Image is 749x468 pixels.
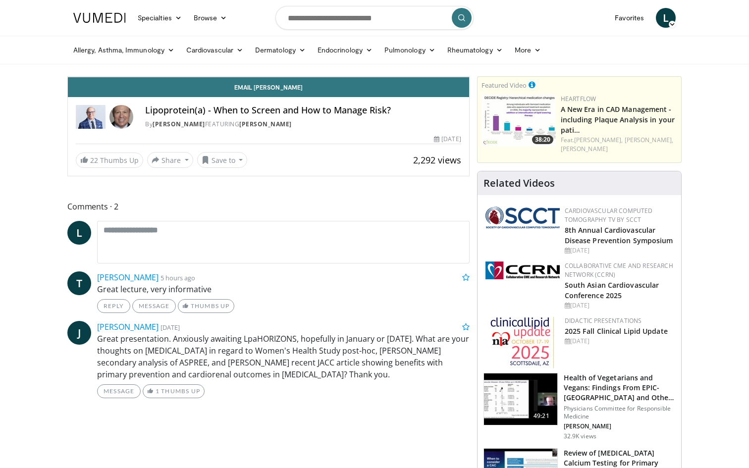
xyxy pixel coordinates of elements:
a: South Asian Cardiovascular Conference 2025 [565,280,659,300]
h4: Related Videos [483,177,555,189]
a: [PERSON_NAME], [625,136,673,144]
a: [PERSON_NAME] [97,272,159,283]
a: 2025 Fall Clinical Lipid Update [565,326,668,336]
p: Great presentation. Anxiously awaiting LpaHORIZONS, hopefully in January or [DATE]. What are your... [97,333,470,380]
div: [DATE] [565,246,673,255]
div: [DATE] [565,337,673,346]
a: [PERSON_NAME], [574,136,623,144]
a: A New Era in CAD Management - including Plaque Analysis in your pati… [561,104,675,135]
div: Feat. [561,136,677,154]
a: [PERSON_NAME] [239,120,292,128]
img: Dr. Robert S. Rosenson [76,105,106,129]
a: [PERSON_NAME] [153,120,205,128]
a: Favorites [609,8,650,28]
span: 49:21 [530,411,553,421]
span: 22 [90,156,98,165]
a: Cardiovascular [180,40,249,60]
a: Browse [188,8,233,28]
small: [DATE] [160,323,180,332]
div: By FEATURING [145,120,461,129]
a: Thumbs Up [178,299,234,313]
a: Reply [97,299,130,313]
a: Dermatology [249,40,312,60]
a: Email [PERSON_NAME] [68,77,469,97]
a: 8th Annual Cardiovascular Disease Prevention Symposium [565,225,673,245]
small: Featured Video [481,81,527,90]
input: Search topics, interventions [275,6,474,30]
a: More [509,40,547,60]
a: Cardiovascular Computed Tomography TV by SCCT [565,207,653,224]
h4: Lipoprotein(a) - When to Screen and How to Manage Risk? [145,105,461,116]
a: [PERSON_NAME] [97,321,159,332]
p: Physicians Committee for Responsible Medicine [564,405,675,420]
span: 38:20 [532,135,553,144]
a: Allergy, Asthma, Immunology [67,40,180,60]
img: VuMedi Logo [73,13,126,23]
a: Message [132,299,176,313]
p: 32.9K views [564,432,596,440]
button: Save to [197,152,248,168]
a: Pulmonology [378,40,441,60]
p: [PERSON_NAME] [564,422,675,430]
a: Collaborative CME and Research Network (CCRN) [565,261,673,279]
small: 5 hours ago [160,273,195,282]
a: 38:20 [481,95,556,147]
a: Endocrinology [312,40,378,60]
img: 606f2b51-b844-428b-aa21-8c0c72d5a896.150x105_q85_crop-smart_upscale.jpg [484,373,557,425]
img: Avatar [109,105,133,129]
a: L [67,221,91,245]
a: 49:21 Health of Vegetarians and Vegans: Findings From EPIC-[GEOGRAPHIC_DATA] and Othe… Physicians... [483,373,675,440]
a: Specialties [132,8,188,28]
a: T [67,271,91,295]
button: Share [147,152,193,168]
p: Great lecture, very informative [97,283,470,295]
a: 1 Thumbs Up [143,384,205,398]
div: Didactic Presentations [565,316,673,325]
a: L [656,8,676,28]
img: a04ee3ba-8487-4636-b0fb-5e8d268f3737.png.150x105_q85_autocrop_double_scale_upscale_version-0.2.png [485,261,560,279]
a: J [67,321,91,345]
a: Heartflow [561,95,596,103]
img: 738d0e2d-290f-4d89-8861-908fb8b721dc.150x105_q85_crop-smart_upscale.jpg [481,95,556,147]
img: 51a70120-4f25-49cc-93a4-67582377e75f.png.150x105_q85_autocrop_double_scale_upscale_version-0.2.png [485,207,560,228]
img: d65bce67-f81a-47c5-b47d-7b8806b59ca8.jpg.150x105_q85_autocrop_double_scale_upscale_version-0.2.jpg [490,316,554,368]
span: Comments 2 [67,200,470,213]
a: Rheumatology [441,40,509,60]
span: 1 [156,387,160,395]
a: 22 Thumbs Up [76,153,143,168]
a: [PERSON_NAME] [561,145,608,153]
h3: Health of Vegetarians and Vegans: Findings From EPIC-[GEOGRAPHIC_DATA] and Othe… [564,373,675,403]
div: [DATE] [565,301,673,310]
span: 2,292 views [413,154,461,166]
div: [DATE] [434,135,461,144]
a: Message [97,384,141,398]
